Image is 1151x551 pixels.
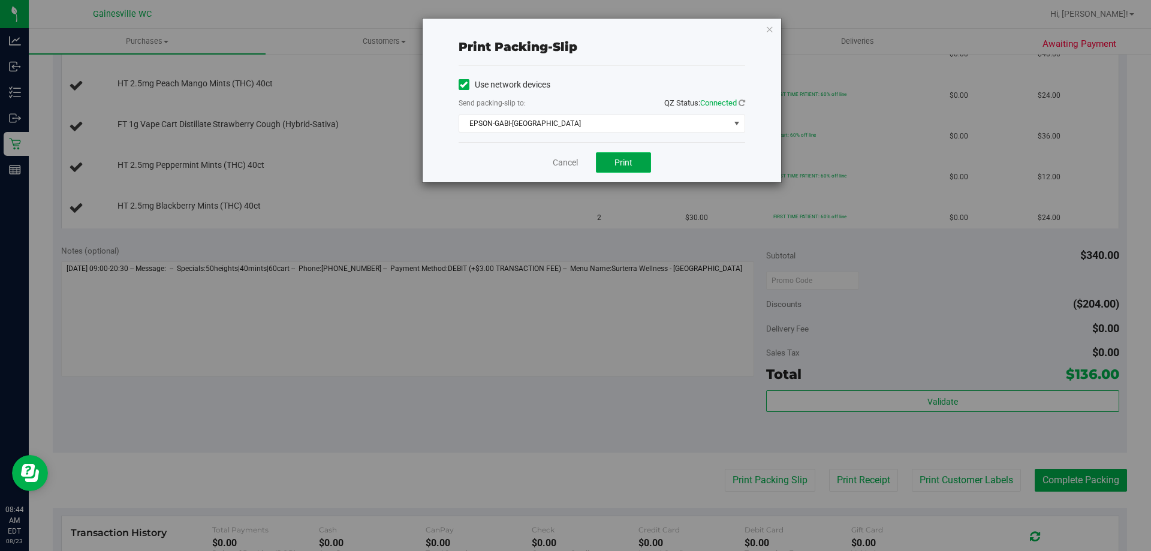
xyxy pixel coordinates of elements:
span: Print [614,158,632,167]
label: Send packing-slip to: [459,98,526,109]
span: Connected [700,98,737,107]
span: QZ Status: [664,98,745,107]
iframe: Resource center [12,455,48,491]
button: Print [596,152,651,173]
span: Print packing-slip [459,40,577,54]
label: Use network devices [459,79,550,91]
span: select [729,115,744,132]
span: EPSON-GABI-[GEOGRAPHIC_DATA] [459,115,730,132]
a: Cancel [553,156,578,169]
